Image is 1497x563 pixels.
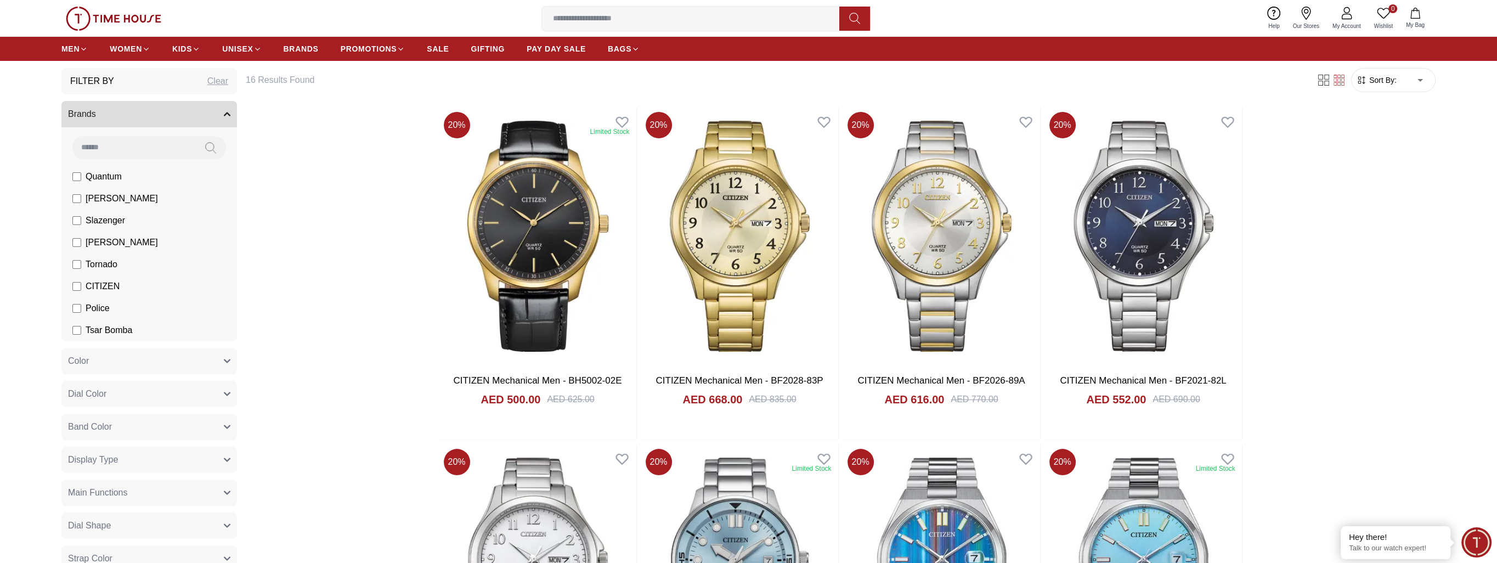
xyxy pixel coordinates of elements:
span: Main Functions [68,486,128,499]
span: 0 [1388,4,1397,13]
a: UNISEX [222,39,261,59]
h4: AED 552.00 [1086,392,1146,407]
a: KIDS [172,39,200,59]
h3: Filter By [70,75,114,88]
button: Color [61,348,237,374]
img: CITIZEN Mechanical Men - BF2028-83P [641,108,838,365]
span: Wishlist [1370,22,1397,30]
div: Limited Stock [1195,464,1235,473]
input: CITIZEN [72,282,81,291]
p: Talk to our watch expert! [1349,544,1442,553]
span: KIDS [172,43,192,54]
span: 20 % [1049,112,1076,138]
h4: AED 500.00 [481,392,540,407]
span: Our Stores [1289,22,1324,30]
span: 20 % [646,449,672,475]
h4: AED 616.00 [884,392,944,407]
div: Chat Widget [1461,527,1492,558]
span: [PERSON_NAME] [86,192,158,205]
button: My Bag [1399,5,1431,31]
div: AED 770.00 [951,393,998,406]
span: Quantum [86,170,122,183]
span: GIFTING [471,43,505,54]
a: Help [1262,4,1286,32]
button: Dial Color [61,381,237,407]
img: CITIZEN Mechanical Men - BF2026-89A [843,108,1040,365]
input: Tsar Bomba [72,326,81,335]
span: Display Type [68,453,118,466]
div: AED 625.00 [547,393,594,406]
input: Quantum [72,172,81,181]
h6: 16 Results Found [246,74,1303,87]
span: Band Color [68,420,112,433]
button: Brands [61,101,237,127]
span: BAGS [608,43,631,54]
div: Limited Stock [792,464,831,473]
div: Limited Stock [590,127,629,136]
span: Police [86,302,110,315]
span: CITIZEN [86,280,120,293]
a: CITIZEN Mechanical Men - BF2021-82L [1060,375,1226,386]
a: 0Wishlist [1368,4,1399,32]
a: MEN [61,39,88,59]
div: Hey there! [1349,532,1442,543]
div: AED 690.00 [1153,393,1200,406]
span: 20 % [444,112,470,138]
span: WOMEN [110,43,142,54]
span: 20 % [848,449,874,475]
span: PROMOTIONS [341,43,397,54]
input: Tornado [72,260,81,269]
span: My Account [1328,22,1365,30]
button: Band Color [61,414,237,440]
a: PROMOTIONS [341,39,405,59]
span: 20 % [848,112,874,138]
span: MEN [61,43,80,54]
input: [PERSON_NAME] [72,238,81,247]
span: My Bag [1402,21,1429,29]
a: Our Stores [1286,4,1326,32]
span: 20 % [1049,449,1076,475]
a: WOMEN [110,39,150,59]
a: CITIZEN Mechanical Men - BF2026-89A [857,375,1025,386]
img: CITIZEN Mechanical Men - BH5002-02E [439,108,636,365]
button: Display Type [61,447,237,473]
button: Sort By: [1356,75,1397,86]
span: Sort By: [1367,75,1397,86]
input: Slazenger [72,216,81,225]
span: Dial Color [68,387,106,401]
div: Clear [207,75,228,88]
span: Slazenger [86,214,125,227]
span: [PERSON_NAME] [86,236,158,249]
span: Tornado [86,258,117,271]
button: Main Functions [61,480,237,506]
a: SALE [427,39,449,59]
img: ... [66,7,161,31]
div: AED 835.00 [749,393,796,406]
span: UNISEX [222,43,253,54]
span: Brands [68,108,96,121]
h4: AED 668.00 [682,392,742,407]
a: CITIZEN Mechanical Men - BF2028-83P [656,375,823,386]
span: PAY DAY SALE [527,43,586,54]
input: [PERSON_NAME] [72,194,81,203]
a: CITIZEN Mechanical Men - BH5002-02E [453,375,622,386]
span: SALE [427,43,449,54]
a: BRANDS [284,39,319,59]
span: BRANDS [284,43,319,54]
span: 20 % [444,449,470,475]
span: 20 % [646,112,672,138]
span: Tsar Bomba [86,324,132,337]
span: Dial Shape [68,519,111,532]
a: PAY DAY SALE [527,39,586,59]
button: Dial Shape [61,513,237,539]
input: Police [72,304,81,313]
a: BAGS [608,39,640,59]
span: Help [1264,22,1284,30]
img: CITIZEN Mechanical Men - BF2021-82L [1045,108,1242,365]
span: Color [68,354,89,368]
a: GIFTING [471,39,505,59]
